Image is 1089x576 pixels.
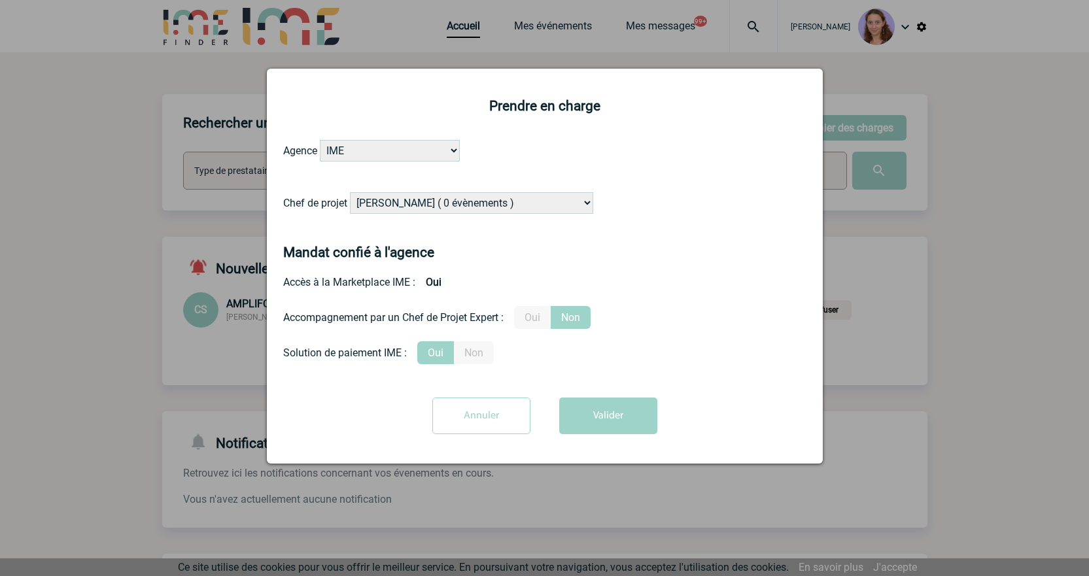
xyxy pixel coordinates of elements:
div: Accès à la Marketplace IME : [283,271,806,294]
label: Non [551,306,591,329]
div: Accompagnement par un Chef de Projet Expert : [283,311,504,324]
label: Agence [283,144,317,157]
div: Prestation payante [283,306,806,329]
b: Oui [415,271,452,294]
label: Oui [417,341,454,364]
div: Conformité aux process achat client, Prise en charge de la facturation, Mutualisation de plusieur... [283,341,806,364]
label: Non [454,341,494,364]
button: Valider [559,398,657,434]
div: Solution de paiement IME : [283,347,407,359]
label: Chef de projet [283,197,347,209]
h4: Mandat confié à l'agence [283,245,434,260]
label: Oui [514,306,551,329]
h2: Prendre en charge [283,98,806,114]
input: Annuler [432,398,530,434]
